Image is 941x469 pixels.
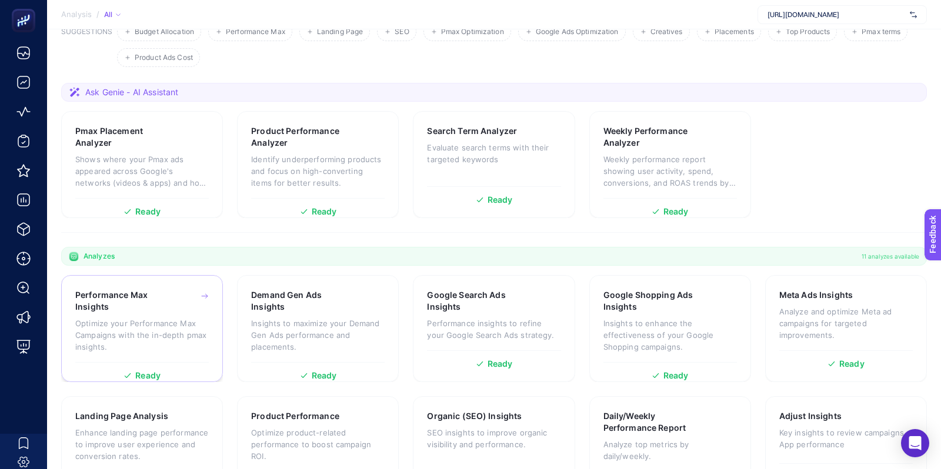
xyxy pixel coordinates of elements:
[96,9,99,19] span: /
[650,28,683,36] span: Creatives
[786,28,830,36] span: Top Products
[862,28,900,36] span: Pmax terms
[589,275,751,382] a: Google Shopping Ads InsightsInsights to enhance the effectiveness of your Google Shopping campaig...
[427,410,522,422] h3: Organic (SEO) Insights
[603,438,737,462] p: Analyze top metrics by daily/weekly.
[251,153,385,189] p: Identify underperforming products and focus on high-converting items for better results.
[251,317,385,353] p: Insights to maximize your Demand Gen Ads performance and placements.
[603,125,701,149] h3: Weekly Performance Analyzer
[312,371,337,380] span: Ready
[84,252,115,261] span: Analyzes
[603,289,702,313] h3: Google Shopping Ads Insights
[427,289,525,313] h3: Google Search Ads Insights
[251,427,385,462] p: Optimize product-related performance to boost campaign ROI.
[251,125,349,149] h3: Product Performance Analyzer
[603,410,702,434] h3: Daily/Weekly Performance Report
[75,153,209,189] p: Shows where your Pmax ads appeared across Google's networks (videos & apps) and how each placemen...
[61,10,92,19] span: Analysis
[839,360,865,368] span: Ready
[61,111,223,218] a: Pmax Placement AnalyzerShows where your Pmax ads appeared across Google's networks (videos & apps...
[427,125,517,137] h3: Search Term Analyzer
[61,275,223,382] a: Performance Max InsightsOptimize your Performance Max Campaigns with the in-depth pmax insights.R...
[779,410,842,422] h3: Adjust Insights
[75,317,209,353] p: Optimize your Performance Max Campaigns with the in-depth pmax insights.
[75,427,209,462] p: Enhance landing page performance to improve user experience and conversion rates.
[237,111,399,218] a: Product Performance AnalyzerIdentify underperforming products and focus on high-converting items ...
[910,9,917,21] img: svg%3e
[536,28,619,36] span: Google Ads Optimization
[226,28,285,36] span: Performance Max
[104,10,121,19] div: All
[488,196,513,204] span: Ready
[135,53,193,62] span: Product Ads Cost
[237,275,399,382] a: Demand Gen Ads InsightsInsights to maximize your Demand Gen Ads performance and placements.Ready
[441,28,504,36] span: Pmax Optimization
[251,410,339,422] h3: Product Performance
[488,360,513,368] span: Ready
[779,306,913,341] p: Analyze and optimize Meta ad campaigns for targeted improvements.
[765,275,927,382] a: Meta Ads InsightsAnalyze and optimize Meta ad campaigns for targeted improvements.Ready
[251,289,348,313] h3: Demand Gen Ads Insights
[7,4,45,13] span: Feedback
[413,275,575,382] a: Google Search Ads InsightsPerformance insights to refine your Google Search Ads strategy.Ready
[395,28,409,36] span: SEO
[85,86,178,98] span: Ask Genie - AI Assistant
[768,10,905,19] span: [URL][DOMAIN_NAME]
[427,317,560,341] p: Performance insights to refine your Google Search Ads strategy.
[862,252,919,261] span: 11 analyzes available
[779,427,913,450] p: Key insights to review campaigns App performance
[61,27,112,67] h3: SUGGESTIONS
[715,28,754,36] span: Placements
[312,207,337,216] span: Ready
[135,207,161,216] span: Ready
[663,207,689,216] span: Ready
[75,289,172,313] h3: Performance Max Insights
[779,289,853,301] h3: Meta Ads Insights
[75,410,168,422] h3: Landing Page Analysis
[663,371,689,380] span: Ready
[135,371,161,380] span: Ready
[427,427,560,450] p: SEO insights to improve organic visibility and performance.
[603,153,737,189] p: Weekly performance report showing user activity, spend, conversions, and ROAS trends by week.
[603,317,737,353] p: Insights to enhance the effectiveness of your Google Shopping campaigns.
[317,28,363,36] span: Landing Page
[413,111,575,218] a: Search Term AnalyzerEvaluate search terms with their targeted keywordsReady
[427,142,560,165] p: Evaluate search terms with their targeted keywords
[135,28,194,36] span: Budget Allocation
[901,429,929,457] div: Open Intercom Messenger
[589,111,751,218] a: Weekly Performance AnalyzerWeekly performance report showing user activity, spend, conversions, a...
[75,125,172,149] h3: Pmax Placement Analyzer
